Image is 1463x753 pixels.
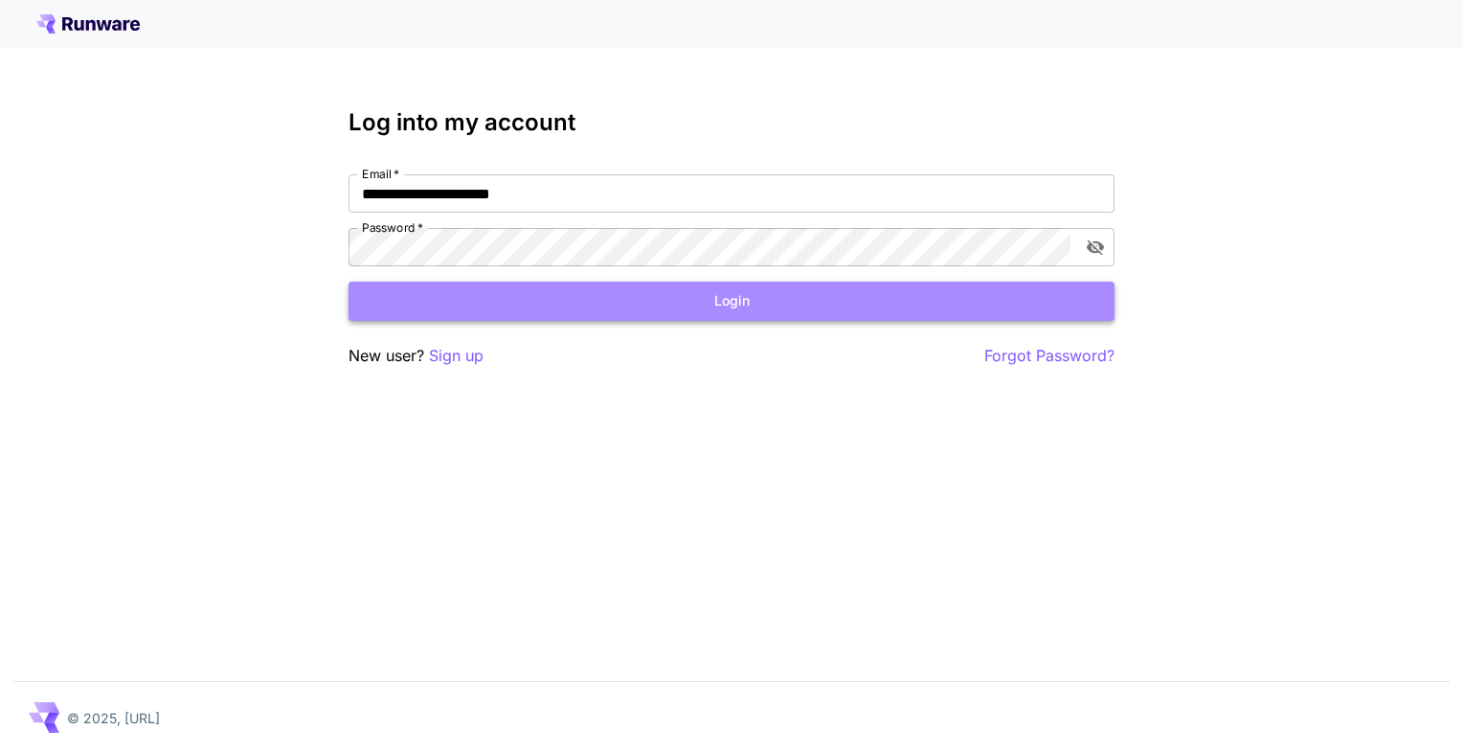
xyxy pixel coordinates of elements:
[349,282,1114,321] button: Login
[362,166,399,182] label: Email
[1078,230,1113,264] button: toggle password visibility
[984,344,1114,368] button: Forgot Password?
[429,344,484,368] button: Sign up
[67,708,160,728] p: © 2025, [URL]
[349,344,484,368] p: New user?
[349,109,1114,136] h3: Log into my account
[362,219,423,236] label: Password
